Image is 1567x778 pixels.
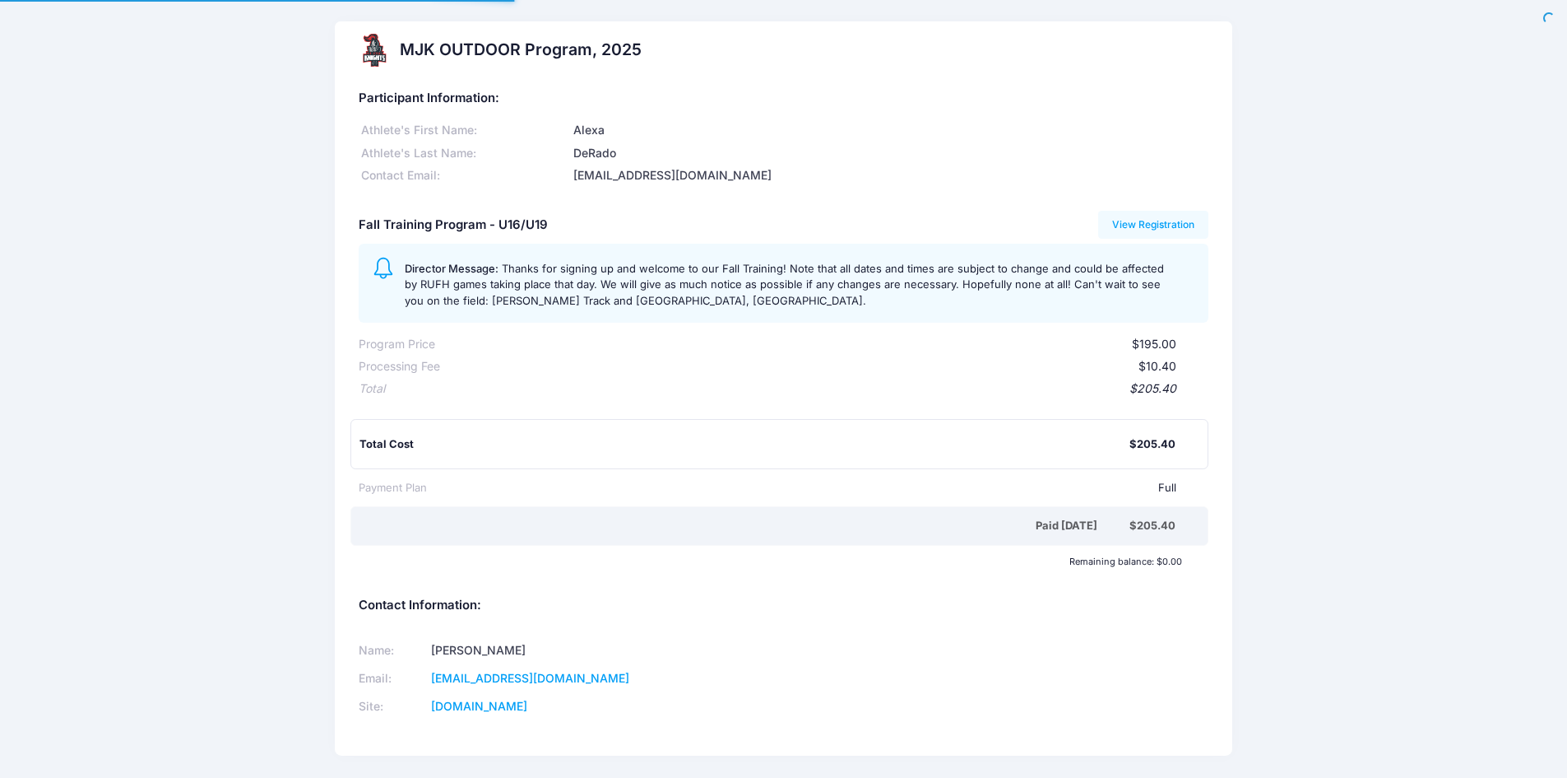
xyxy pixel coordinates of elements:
div: Payment Plan [359,480,427,496]
h5: Contact Information: [359,599,1208,613]
div: Contact Email: [359,167,571,184]
td: Email: [359,665,426,693]
div: Total Cost [359,436,1129,453]
div: $205.40 [1129,518,1175,534]
div: Athlete's First Name: [359,122,571,139]
div: Remaining balance: $0.00 [350,557,1189,566]
a: [EMAIL_ADDRESS][DOMAIN_NAME] [431,671,629,685]
span: Thanks for signing up and welcome to our Fall Training! Note that all dates and times are subject... [405,262,1164,307]
div: Total [359,380,385,398]
div: $10.40 [440,358,1176,375]
h5: Fall Training Program - U16/U19 [359,218,548,233]
td: Name: [359,637,426,665]
h2: MJK OUTDOOR Program, 2025 [400,40,642,59]
div: DeRado [571,145,1208,162]
span: Director Message: [405,262,498,275]
div: Program Price [359,336,435,353]
td: Site: [359,693,426,721]
div: $205.40 [385,380,1176,398]
div: Full [427,480,1176,496]
div: Alexa [571,122,1208,139]
a: [DOMAIN_NAME] [431,699,527,713]
div: [EMAIL_ADDRESS][DOMAIN_NAME] [571,167,1208,184]
div: Athlete's Last Name: [359,145,571,162]
td: [PERSON_NAME] [426,637,763,665]
div: Processing Fee [359,358,440,375]
div: $205.40 [1129,436,1175,453]
h5: Participant Information: [359,91,1208,106]
a: View Registration [1098,211,1209,239]
div: Paid [DATE] [362,518,1129,534]
span: $195.00 [1132,337,1176,351]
